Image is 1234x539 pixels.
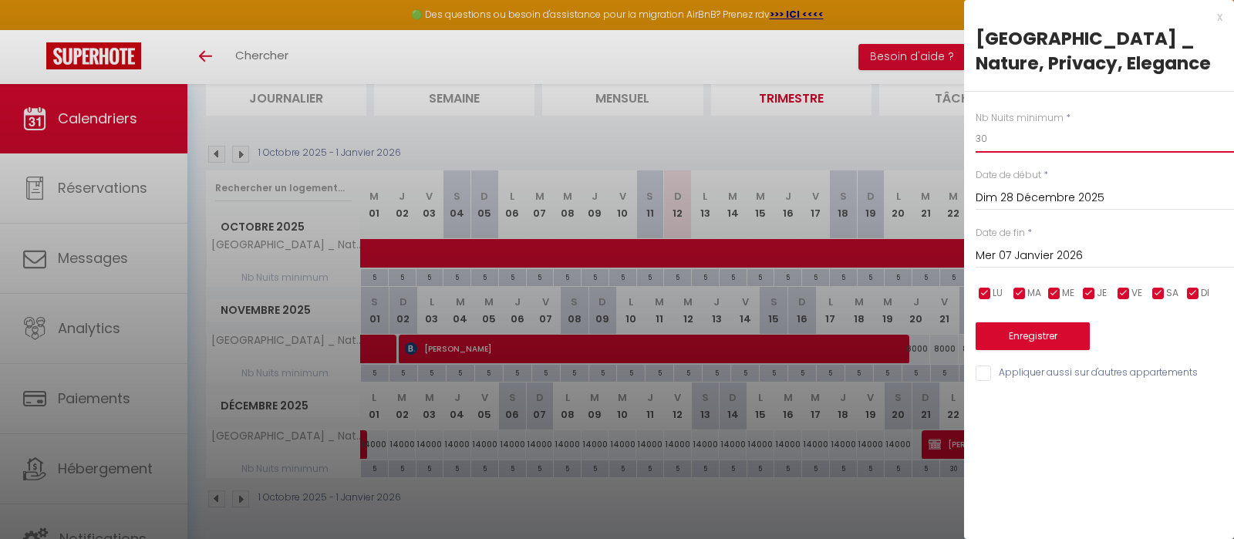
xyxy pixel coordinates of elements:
span: VE [1131,286,1142,301]
span: JE [1097,286,1107,301]
div: x [964,8,1222,26]
div: [GEOGRAPHIC_DATA] _ Nature, Privacy, Elegance [976,26,1222,76]
label: Date de début [976,168,1041,183]
label: Nb Nuits minimum [976,111,1064,126]
span: ME [1062,286,1074,301]
span: SA [1166,286,1178,301]
label: Date de fin [976,226,1025,241]
span: LU [993,286,1003,301]
span: DI [1201,286,1209,301]
span: MA [1027,286,1041,301]
button: Enregistrer [976,322,1090,350]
